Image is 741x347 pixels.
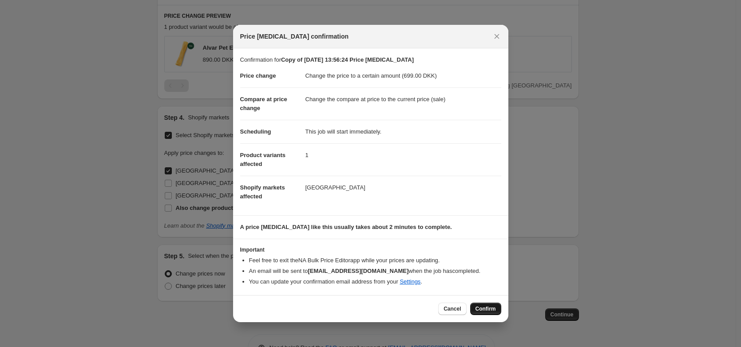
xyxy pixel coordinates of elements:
[476,305,496,312] span: Confirm
[249,267,501,276] li: An email will be sent to when the job has completed .
[305,64,501,87] dd: Change the price to a certain amount (699.00 DKK)
[281,56,414,63] b: Copy of [DATE] 13:56:24 Price [MEDICAL_DATA]
[400,278,420,285] a: Settings
[240,128,271,135] span: Scheduling
[240,96,287,111] span: Compare at price change
[240,152,286,167] span: Product variants affected
[305,143,501,167] dd: 1
[305,176,501,199] dd: [GEOGRAPHIC_DATA]
[249,277,501,286] li: You can update your confirmation email address from your .
[438,303,466,315] button: Cancel
[491,30,503,43] button: Close
[240,55,501,64] p: Confirmation for
[305,120,501,143] dd: This job will start immediately.
[240,224,452,230] b: A price [MEDICAL_DATA] like this usually takes about 2 minutes to complete.
[308,268,408,274] b: [EMAIL_ADDRESS][DOMAIN_NAME]
[305,87,501,111] dd: Change the compare at price to the current price (sale)
[240,246,501,253] h3: Important
[249,256,501,265] li: Feel free to exit the NA Bulk Price Editor app while your prices are updating.
[240,72,276,79] span: Price change
[240,32,349,41] span: Price [MEDICAL_DATA] confirmation
[444,305,461,312] span: Cancel
[470,303,501,315] button: Confirm
[240,184,285,200] span: Shopify markets affected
